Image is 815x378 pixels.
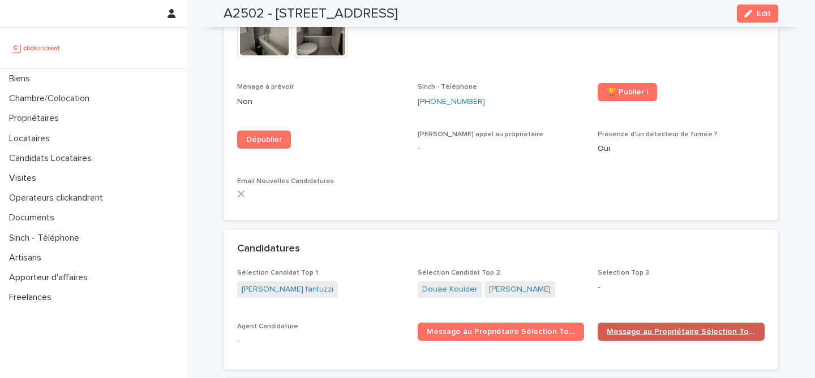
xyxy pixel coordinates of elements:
span: Présence d'un détecteur de fumée ? [598,131,718,138]
ringoverc2c-number-84e06f14122c: [PHONE_NUMBER] [418,98,485,106]
p: Documents [5,212,63,223]
ringoverc2c-84e06f14122c: Call with Ringover [418,98,485,106]
p: Locataires [5,133,59,144]
h2: A2502 - [STREET_ADDRESS] [224,6,398,22]
a: Message au Propriétaire Sélection Top 2 [598,323,765,341]
a: Dépublier [237,131,291,149]
a: Douae Kouider [422,284,478,296]
p: Operateurs clickandrent [5,193,112,203]
span: Ménage à prévoir [237,84,294,90]
a: 🏆 Publier ! [598,83,657,101]
p: Visites [5,173,45,184]
span: Message au Propriétaire Sélection Top 2 [607,328,756,336]
p: Non [237,96,404,108]
a: [PERSON_NAME] [489,284,551,296]
h2: Candidatures [237,243,300,255]
span: Agent Candidature [237,323,298,330]
span: Dépublier [246,136,282,144]
span: Message au Propriétaire Sélection Top 1 [427,328,576,336]
a: [PHONE_NUMBER] [418,96,485,108]
p: Biens [5,73,39,84]
span: Sélection Candidat Top 1 [237,270,318,276]
span: 🏆 Publier ! [607,88,648,96]
span: Email Nouvelles Candidatures [237,178,334,185]
p: Freelances [5,292,61,303]
p: Sinch - Téléphone [5,233,88,244]
p: - [418,143,585,155]
p: Oui [598,143,765,155]
img: UCB0brd3T0yccxBKYDjQ [9,37,64,59]
span: Selection Top 3 [598,270,649,276]
a: [PERSON_NAME] fantuzzi [242,284,333,296]
span: Sélection Candidat Top 2 [418,270,500,276]
span: [PERSON_NAME] appel au propriétaire [418,131,543,138]
p: - [598,281,765,293]
p: - [237,335,404,347]
button: Edit [737,5,778,23]
p: Apporteur d'affaires [5,272,97,283]
p: Candidats Locataires [5,153,101,164]
span: Edit [757,10,771,18]
span: Sinch - Téléphone [418,84,477,90]
p: Propriétaires [5,113,68,124]
a: Message au Propriétaire Sélection Top 1 [418,323,585,341]
p: Chambre/Colocation [5,93,98,104]
p: Artisans [5,253,50,263]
